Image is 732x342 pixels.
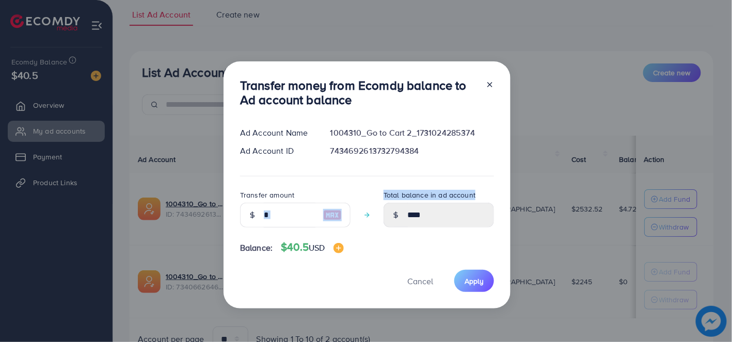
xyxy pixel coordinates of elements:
[465,276,484,286] span: Apply
[309,242,325,253] span: USD
[240,242,273,254] span: Balance:
[333,243,344,253] img: image
[394,270,446,292] button: Cancel
[240,190,294,200] label: Transfer amount
[232,127,322,139] div: Ad Account Name
[323,209,342,221] img: image
[322,145,502,157] div: 7434692613732794384
[322,127,502,139] div: 1004310_Go to Cart 2_1731024285374
[407,275,433,287] span: Cancel
[281,241,343,254] h4: $40.5
[384,190,475,200] label: Total balance in ad account
[240,78,478,108] h3: Transfer money from Ecomdy balance to Ad account balance
[232,145,322,157] div: Ad Account ID
[454,270,494,292] button: Apply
